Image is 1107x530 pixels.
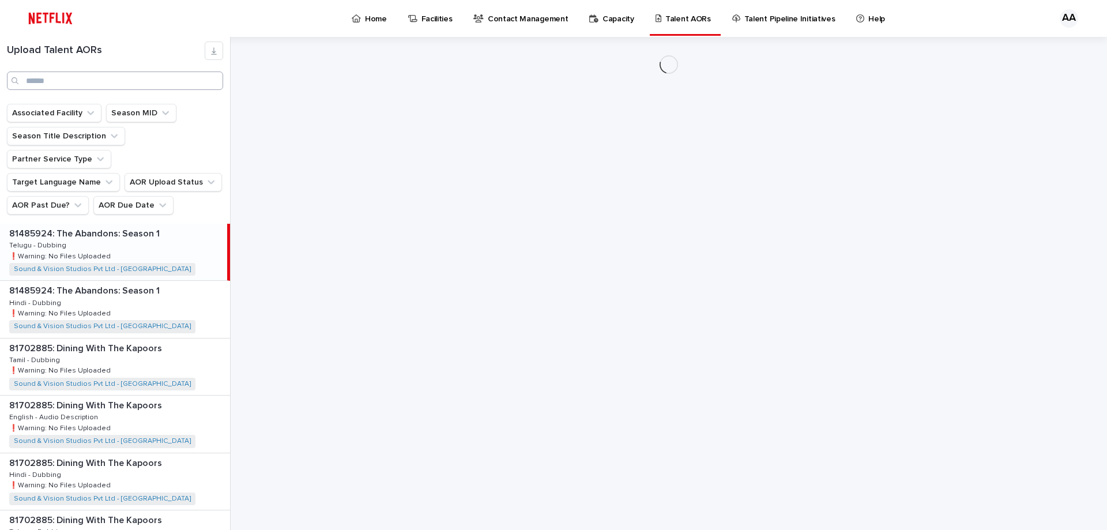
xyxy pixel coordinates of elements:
input: Search [7,72,223,90]
h1: Upload Talent AORs [7,44,205,57]
p: ❗️Warning: No Files Uploaded [9,422,113,433]
p: 81702885: Dining With The Kapoors [9,341,164,354]
a: Sound & Vision Studios Pvt Ltd - [GEOGRAPHIC_DATA] [14,495,191,503]
div: AA [1060,9,1078,28]
p: 81702885: Dining With The Kapoors [9,513,164,526]
p: ❗️Warning: No Files Uploaded [9,307,113,318]
button: Target Language Name [7,173,120,191]
img: ifQbXi3ZQGMSEF7WDB7W [23,7,78,30]
button: AOR Past Due? [7,196,89,215]
button: AOR Upload Status [125,173,222,191]
button: Associated Facility [7,104,101,122]
button: Season MID [106,104,176,122]
p: ❗️Warning: No Files Uploaded [9,250,113,261]
button: Partner Service Type [7,150,111,168]
p: ❗️Warning: No Files Uploaded [9,364,113,375]
p: English - Audio Description [9,411,100,422]
a: Sound & Vision Studios Pvt Ltd - [GEOGRAPHIC_DATA] [14,380,191,388]
a: Sound & Vision Studios Pvt Ltd - [GEOGRAPHIC_DATA] [14,265,191,273]
p: Telugu - Dubbing [9,239,69,250]
p: 81485924: The Abandons: Season 1 [9,226,162,239]
p: Hindi - Dubbing [9,297,63,307]
button: Season Title Description [7,127,125,145]
p: 81702885: Dining With The Kapoors [9,456,164,469]
p: 81702885: Dining With The Kapoors [9,398,164,411]
p: Tamil - Dubbing [9,354,62,364]
a: Sound & Vision Studios Pvt Ltd - [GEOGRAPHIC_DATA] [14,437,191,445]
p: ❗️Warning: No Files Uploaded [9,479,113,490]
p: Hindi - Dubbing [9,469,63,479]
p: 81485924: The Abandons: Season 1 [9,283,162,296]
button: AOR Due Date [93,196,174,215]
a: Sound & Vision Studios Pvt Ltd - [GEOGRAPHIC_DATA] [14,322,191,330]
